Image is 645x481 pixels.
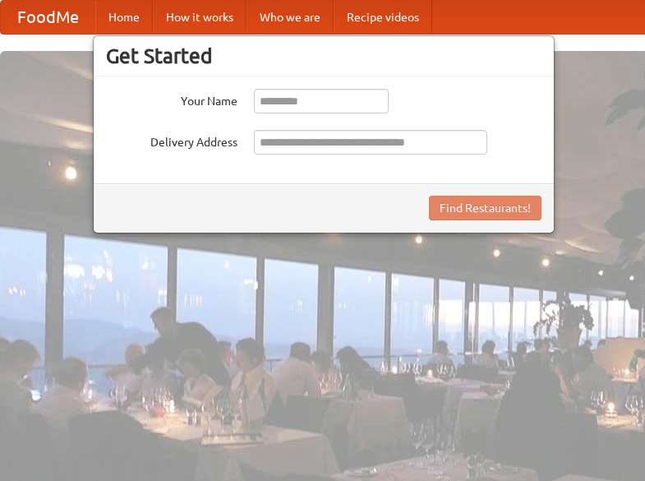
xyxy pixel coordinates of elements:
[106,44,541,68] h3: Get Started
[106,89,237,109] label: Your Name
[246,1,334,34] a: Who we are
[1,1,95,34] a: FoodMe
[95,1,153,34] a: Home
[334,1,432,34] a: Recipe videos
[106,130,237,150] label: Delivery Address
[429,196,541,220] button: Find Restaurants!
[153,1,246,34] a: How it works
